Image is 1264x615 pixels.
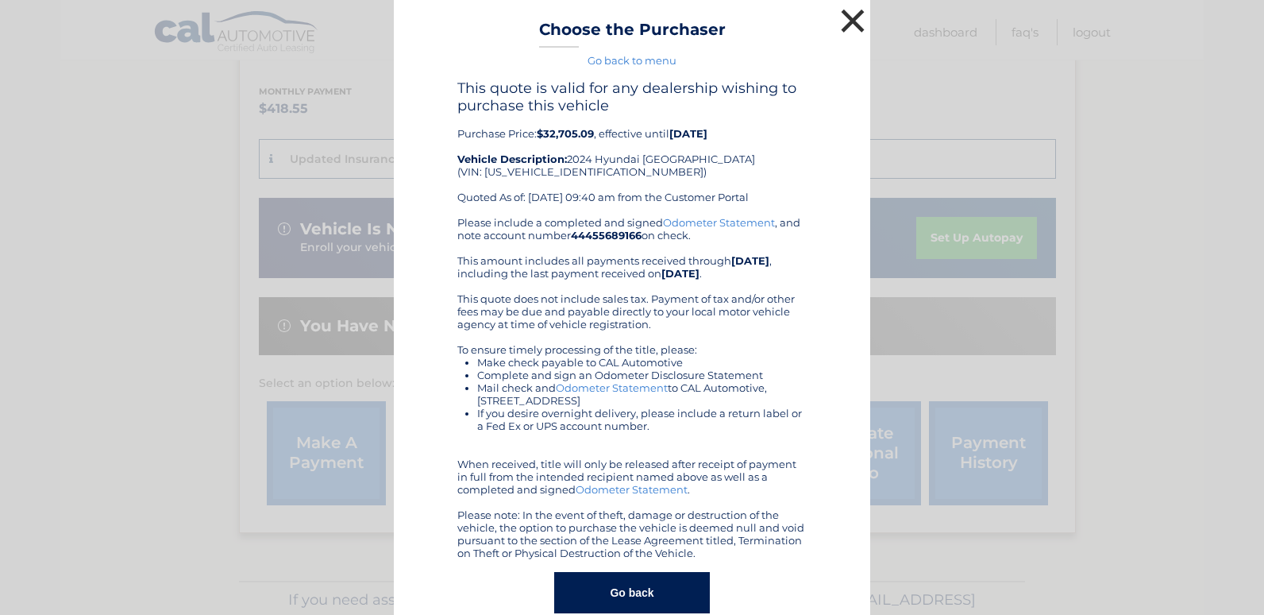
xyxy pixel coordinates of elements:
b: $32,705.09 [537,127,594,140]
a: Go back to menu [588,54,676,67]
strong: Vehicle Description: [457,153,567,165]
b: [DATE] [731,254,769,267]
a: Odometer Statement [663,216,775,229]
h3: Choose the Purchaser [539,20,726,48]
a: Odometer Statement [556,381,668,394]
b: [DATE] [661,267,699,280]
div: Purchase Price: , effective until 2024 Hyundai [GEOGRAPHIC_DATA] (VIN: [US_VEHICLE_IDENTIFICATION... [457,79,807,216]
button: Go back [554,572,709,613]
li: If you desire overnight delivery, please include a return label or a Fed Ex or UPS account number. [477,407,807,432]
button: × [837,5,869,37]
li: Complete and sign an Odometer Disclosure Statement [477,369,807,381]
div: Please include a completed and signed , and note account number on check. This amount includes al... [457,216,807,559]
h4: This quote is valid for any dealership wishing to purchase this vehicle [457,79,807,114]
b: [DATE] [669,127,707,140]
li: Make check payable to CAL Automotive [477,356,807,369]
b: 44455689166 [571,229,642,242]
li: Mail check and to CAL Automotive, [STREET_ADDRESS] [477,381,807,407]
a: Odometer Statement [576,483,688,496]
